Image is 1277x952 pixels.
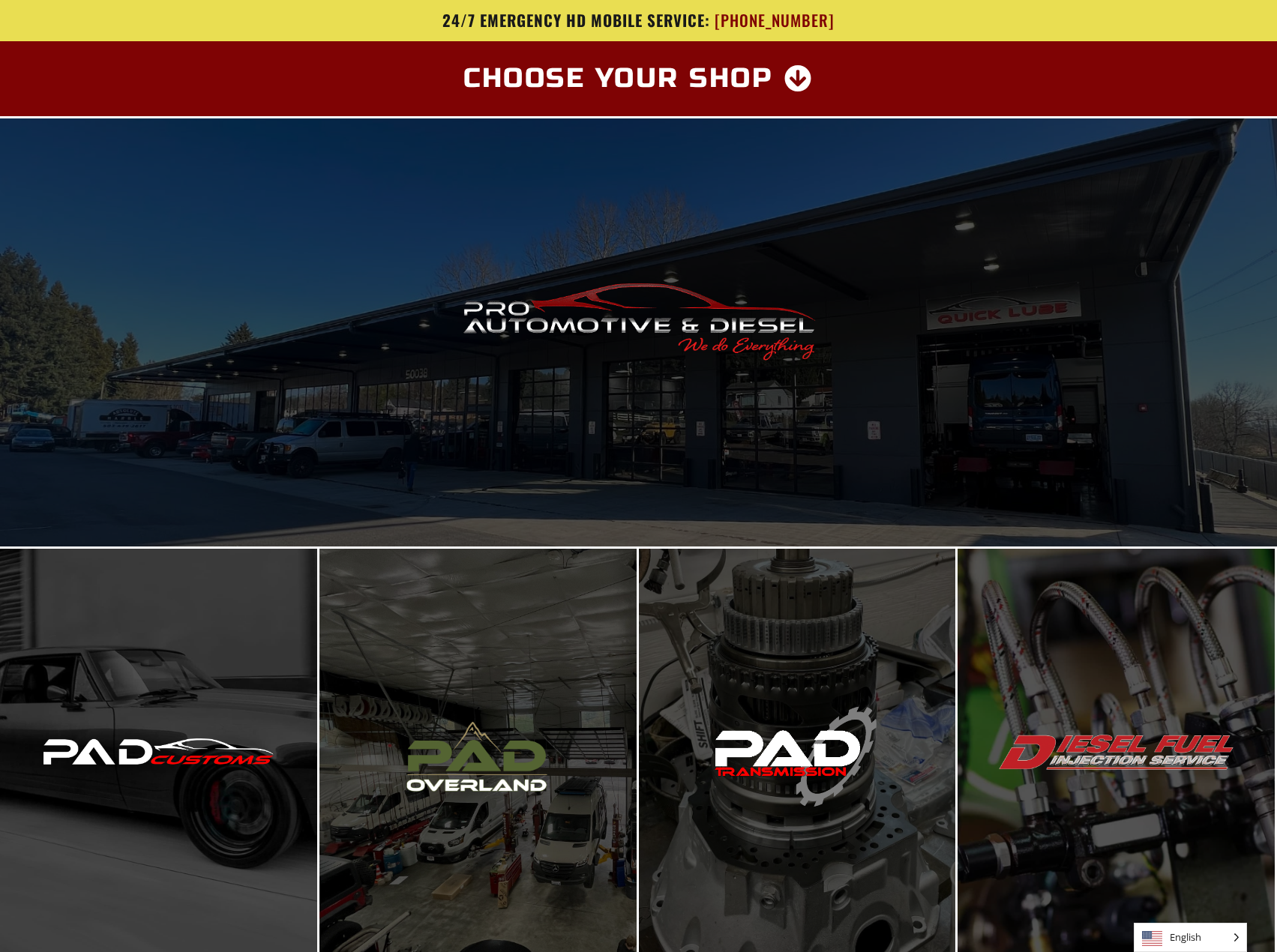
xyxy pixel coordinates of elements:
[442,8,710,31] span: 24/7 Emergency HD Mobile Service:
[463,65,773,92] span: Choose Your Shop
[1135,924,1246,951] span: English
[200,11,1078,30] a: 24/7 Emergency HD Mobile Service: [PHONE_NUMBER]
[1134,923,1247,952] aside: Language selected: English
[715,11,835,30] span: [PHONE_NUMBER]
[445,56,832,101] a: Choose Your Shop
